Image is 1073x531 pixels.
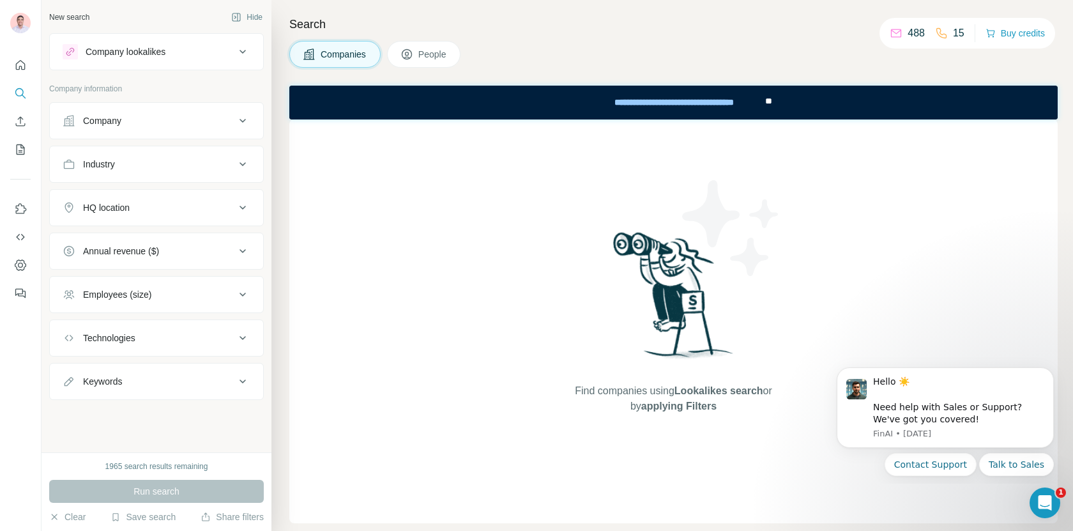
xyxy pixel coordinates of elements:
button: Feedback [10,282,31,305]
button: Company [50,105,263,136]
div: Company lookalikes [86,45,165,58]
button: Use Surfe on LinkedIn [10,197,31,220]
span: applying Filters [641,401,717,412]
button: Use Surfe API [10,226,31,249]
button: Annual revenue ($) [50,236,263,266]
p: Company information [49,83,264,95]
button: Quick start [10,54,31,77]
button: Company lookalikes [50,36,263,67]
div: Technologies [83,332,135,344]
span: 1 [1056,488,1066,498]
span: Find companies using or by [571,383,775,414]
button: Technologies [50,323,263,353]
div: Industry [83,158,115,171]
span: Companies [321,48,367,61]
button: Save search [110,511,176,523]
button: My lists [10,138,31,161]
div: Employees (size) [83,288,151,301]
button: Buy credits [985,24,1045,42]
img: Surfe Illustration - Woman searching with binoculars [607,229,740,371]
p: 15 [953,26,964,41]
div: HQ location [83,201,130,214]
div: Company [83,114,121,127]
button: Keywords [50,366,263,397]
iframe: Intercom notifications message [818,357,1073,484]
iframe: Banner [289,86,1058,119]
button: Enrich CSV [10,110,31,133]
span: People [418,48,448,61]
img: Surfe Illustration - Stars [674,171,789,286]
p: 488 [908,26,925,41]
div: 1965 search results remaining [105,461,208,472]
span: Lookalikes search [674,385,763,396]
button: Search [10,82,31,105]
button: Share filters [201,511,264,523]
button: Hide [222,8,271,27]
img: Avatar [10,13,31,33]
button: Clear [49,511,86,523]
iframe: Intercom live chat [1030,488,1060,518]
h4: Search [289,15,1058,33]
button: Employees (size) [50,279,263,310]
div: New search [49,12,89,23]
button: Dashboard [10,254,31,277]
div: Annual revenue ($) [83,245,159,258]
button: Industry [50,149,263,180]
div: Keywords [83,375,122,388]
button: HQ location [50,192,263,223]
